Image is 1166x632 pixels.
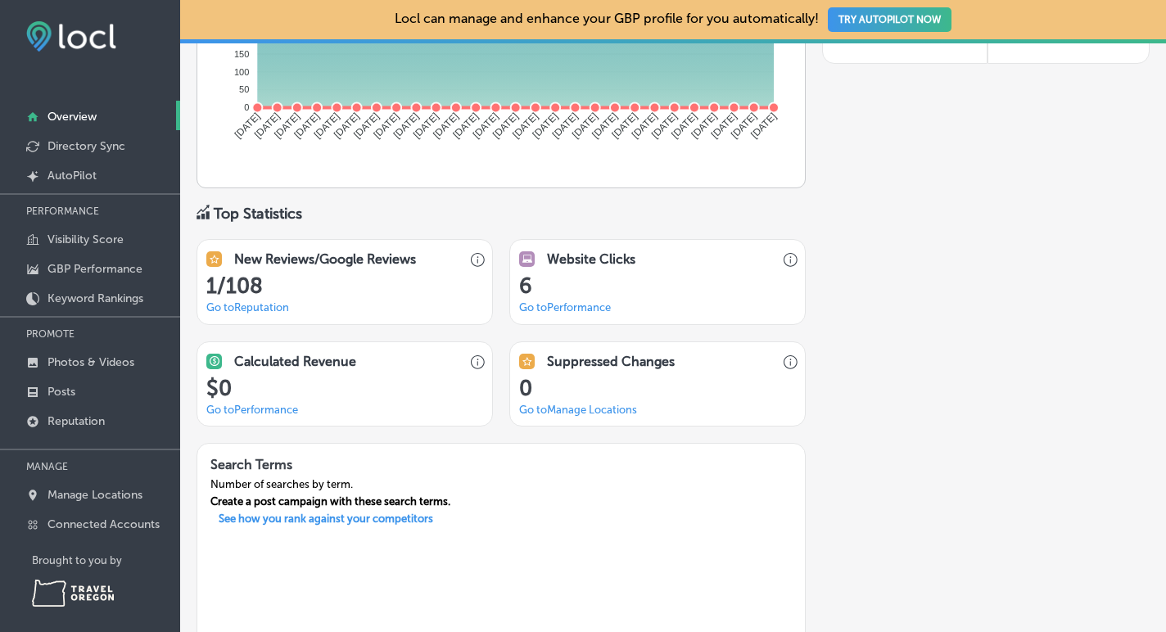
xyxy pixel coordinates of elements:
[197,495,463,512] div: Create a post campaign with these search terms.
[451,111,481,141] tspan: [DATE]
[570,111,600,141] tspan: [DATE]
[547,354,675,369] h3: Suppressed Changes
[234,49,249,59] tspan: 150
[709,111,739,141] tspan: [DATE]
[490,111,521,141] tspan: [DATE]
[669,111,699,141] tspan: [DATE]
[233,111,263,141] tspan: [DATE]
[26,21,116,52] img: fda3e92497d09a02dc62c9cd864e3231.png
[47,291,143,305] p: Keyword Rankings
[252,111,282,141] tspan: [DATE]
[689,111,720,141] tspan: [DATE]
[239,84,249,94] tspan: 50
[206,273,483,299] h1: 1/108
[531,111,561,141] tspan: [DATE]
[234,354,356,369] h3: Calculated Revenue
[291,111,322,141] tspan: [DATE]
[47,262,142,276] p: GBP Performance
[47,169,97,183] p: AutoPilot
[47,488,142,502] p: Manage Locations
[206,301,289,314] a: Go toReputation
[547,251,635,267] h3: Website Clicks
[47,517,160,531] p: Connected Accounts
[519,404,637,416] a: Go toManage Locations
[828,7,951,32] button: TRY AUTOPILOT NOW
[206,376,483,401] h1: $ 0
[206,404,298,416] a: Go toPerformance
[391,111,422,141] tspan: [DATE]
[729,111,759,141] tspan: [DATE]
[630,111,660,141] tspan: [DATE]
[610,111,640,141] tspan: [DATE]
[332,111,362,141] tspan: [DATE]
[371,111,401,141] tspan: [DATE]
[234,67,249,77] tspan: 100
[590,111,620,141] tspan: [DATE]
[748,111,779,141] tspan: [DATE]
[519,376,796,401] h1: 0
[272,111,302,141] tspan: [DATE]
[47,355,134,369] p: Photos & Videos
[32,554,180,567] p: Brought to you by
[197,478,463,495] div: Number of searches by term.
[206,512,446,530] a: See how you rank against your competitors
[519,273,796,299] h1: 6
[47,385,75,399] p: Posts
[649,111,680,141] tspan: [DATE]
[510,111,540,141] tspan: [DATE]
[234,251,416,267] h3: New Reviews/Google Reviews
[519,301,611,314] a: Go toPerformance
[47,139,125,153] p: Directory Sync
[214,205,302,223] div: Top Statistics
[244,102,249,112] tspan: 0
[351,111,382,141] tspan: [DATE]
[197,444,463,477] h3: Search Terms
[47,110,97,124] p: Overview
[312,111,342,141] tspan: [DATE]
[431,111,461,141] tspan: [DATE]
[47,232,124,246] p: Visibility Score
[550,111,581,141] tspan: [DATE]
[47,414,105,428] p: Reputation
[471,111,501,141] tspan: [DATE]
[411,111,441,141] tspan: [DATE]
